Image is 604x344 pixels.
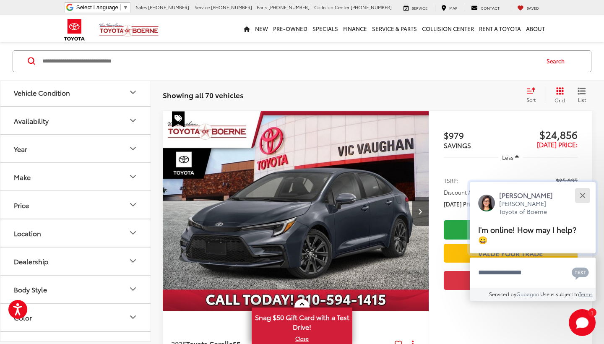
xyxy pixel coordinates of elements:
[351,4,392,10] span: [PHONE_NUMBER]
[0,303,151,331] button: ColorColor
[99,23,159,37] img: Vic Vaughan Toyota of Boerne
[539,51,577,72] button: Search
[42,51,539,71] input: Search by Make, Model, or Keyword
[516,290,540,297] a: Gubagoo.
[0,191,151,218] button: PricePrice
[76,4,128,10] a: Select Language​
[537,140,578,149] span: [DATE] Price:
[470,258,596,288] textarea: Type your message
[271,15,310,42] a: Pre-Owned
[123,4,128,10] span: ▼
[523,15,547,42] a: About
[14,172,31,180] div: Make
[0,107,151,134] button: AvailabilityAvailability
[498,150,523,165] button: Less
[556,176,578,185] span: $25,835
[14,285,47,293] div: Body Style
[412,5,427,10] span: Service
[128,200,138,210] div: Price
[14,116,49,124] div: Availability
[591,310,593,314] span: 1
[128,312,138,322] div: Color
[128,256,138,266] div: Dealership
[310,15,341,42] a: Specials
[128,143,138,154] div: Year
[397,5,434,11] a: Service
[0,78,151,106] button: Vehicle ConditionVehicle Condition
[489,290,516,297] span: Serviced by
[412,197,429,226] button: Next image
[59,16,90,44] img: Toyota
[257,4,267,10] span: Parts
[14,229,41,237] div: Location
[14,144,27,152] div: Year
[128,284,138,294] div: Body Style
[555,96,565,104] span: Grid
[444,129,511,141] span: $979
[14,201,29,208] div: Price
[128,228,138,238] div: Location
[499,200,561,216] p: [PERSON_NAME] Toyota of Boerne
[136,4,147,10] span: Sales
[172,111,185,127] span: Special
[444,200,477,208] span: [DATE] Price:
[211,4,252,10] span: [PHONE_NUMBER]
[128,87,138,97] div: Vehicle Condition
[465,5,506,11] a: Contact
[162,111,430,311] div: 2025 Toyota Corolla SE 0
[128,115,138,125] div: Availability
[341,15,370,42] a: Finance
[241,15,253,42] a: Home
[314,4,349,10] span: Collision Center
[569,263,591,282] button: Chat with SMS
[502,154,513,161] span: Less
[162,111,430,311] a: 2025 Toyota Corolla SE2025 Toyota Corolla SE2025 Toyota Corolla SE2025 Toyota Corolla SE
[444,220,578,239] a: Check Availability
[435,5,463,11] a: Map
[253,308,351,334] span: Snag $50 Gift Card with a Test Drive!
[476,15,523,42] a: Rent a Toyota
[526,96,536,103] span: Sort
[571,87,592,104] button: List View
[511,5,545,11] a: My Saved Vehicles
[481,5,500,10] span: Contact
[444,176,458,185] span: TSRP:
[148,4,189,10] span: [PHONE_NUMBER]
[163,90,243,100] span: Showing all 70 vehicles
[253,15,271,42] a: New
[579,290,593,297] a: Terms
[545,87,571,104] button: Grid View
[419,15,476,42] a: Collision Center
[195,4,210,10] span: Service
[0,219,151,246] button: LocationLocation
[573,186,591,204] button: Close
[76,4,118,10] span: Select Language
[578,96,586,103] span: List
[0,163,151,190] button: MakeMake
[478,224,576,245] span: I'm online! How may I help? 😀
[569,309,596,336] button: Toggle Chat Window
[444,188,491,196] span: Discount Amount:
[470,182,596,301] div: Close[PERSON_NAME][PERSON_NAME] Toyota of BoerneI'm online! How may I help? 😀Type your messageCha...
[128,172,138,182] div: Make
[444,244,578,263] a: Value Your Trade
[14,88,70,96] div: Vehicle Condition
[0,247,151,274] button: DealershipDealership
[540,290,579,297] span: Use is subject to
[449,5,457,10] span: Map
[444,141,471,150] span: SAVINGS
[572,266,589,280] svg: Text
[527,5,539,10] span: Saved
[0,275,151,302] button: Body StyleBody Style
[370,15,419,42] a: Service & Parts: Opens in a new tab
[120,4,121,10] span: ​
[14,257,48,265] div: Dealership
[444,271,578,290] button: Get Price Now
[510,128,578,141] span: $24,856
[14,313,32,321] div: Color
[569,309,596,336] svg: Start Chat
[162,111,430,312] img: 2025 Toyota Corolla SE
[268,4,310,10] span: [PHONE_NUMBER]
[522,87,545,104] button: Select sort value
